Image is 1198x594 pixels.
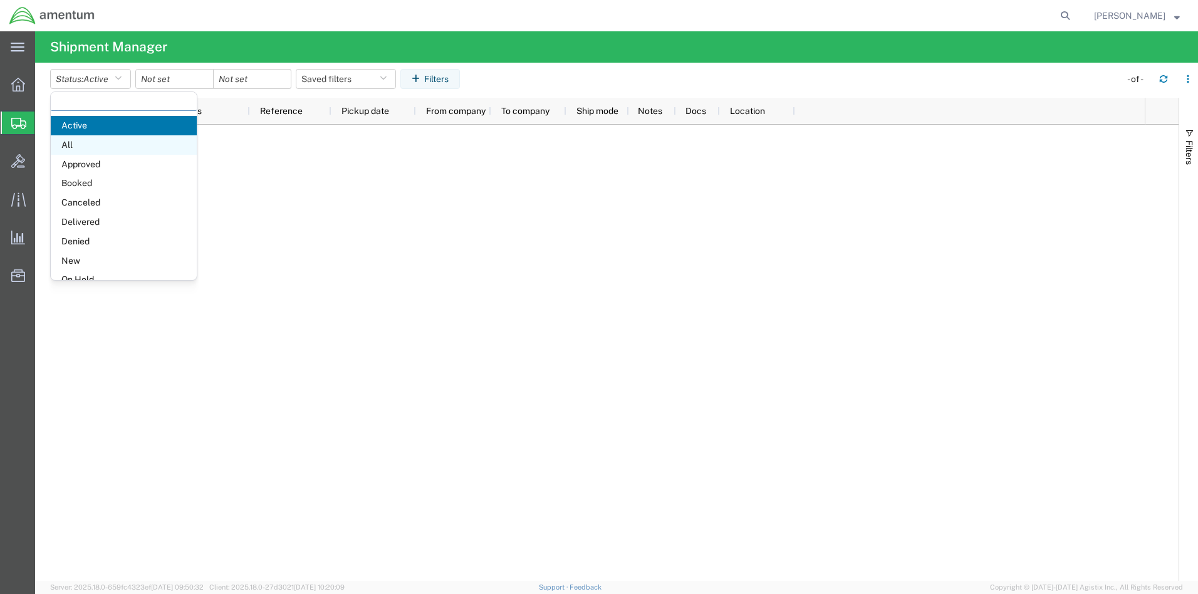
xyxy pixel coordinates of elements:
[214,70,291,88] input: Not set
[9,6,95,25] img: logo
[730,106,765,116] span: Location
[576,106,618,116] span: Ship mode
[1127,73,1149,86] div: - of -
[260,106,303,116] span: Reference
[296,69,396,89] button: Saved filters
[1093,8,1180,23] button: [PERSON_NAME]
[51,193,197,212] span: Canceled
[1094,9,1165,23] span: Trent Bruner
[501,106,550,116] span: To company
[990,582,1183,593] span: Copyright © [DATE]-[DATE] Agistix Inc., All Rights Reserved
[539,583,570,591] a: Support
[294,583,345,591] span: [DATE] 10:20:09
[685,106,706,116] span: Docs
[50,583,204,591] span: Server: 2025.18.0-659fc4323ef
[400,69,460,89] button: Filters
[83,74,108,84] span: Active
[638,106,662,116] span: Notes
[51,212,197,232] span: Delivered
[1184,140,1194,165] span: Filters
[570,583,602,591] a: Feedback
[151,583,204,591] span: [DATE] 09:50:32
[51,232,197,251] span: Denied
[426,106,486,116] span: From company
[50,31,167,63] h4: Shipment Manager
[50,69,131,89] button: Status:Active
[51,155,197,174] span: Approved
[51,116,197,135] span: Active
[51,174,197,193] span: Booked
[51,251,197,271] span: New
[51,270,197,289] span: On Hold
[136,70,213,88] input: Not set
[341,106,389,116] span: Pickup date
[209,583,345,591] span: Client: 2025.18.0-27d3021
[51,135,197,155] span: All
